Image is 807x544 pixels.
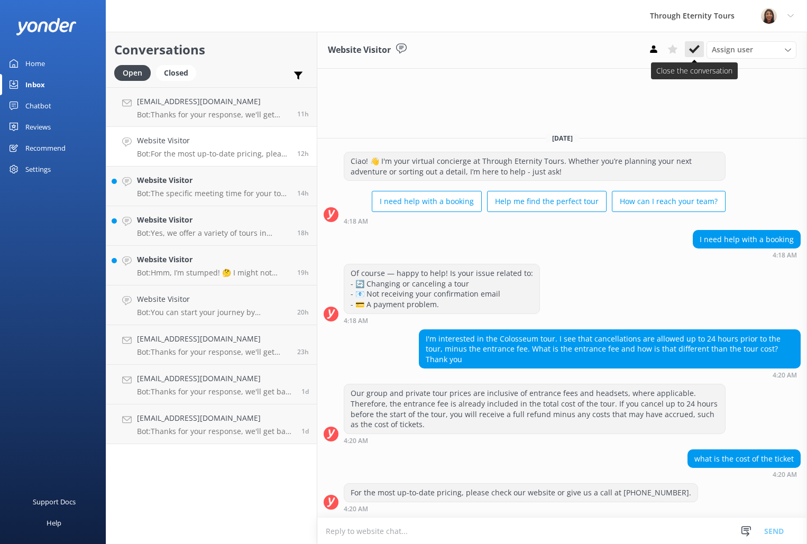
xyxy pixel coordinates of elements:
strong: 4:18 AM [773,252,797,259]
p: Bot: Thanks for your response, we'll get back to you as soon as we can during opening hours. [137,110,289,119]
p: Bot: Yes, we offer a variety of tours in [GEOGRAPHIC_DATA]. You might be interested in our Cruise... [137,228,289,238]
span: Aug 28 2025 02:47am (UTC +02:00) Europe/Amsterdam [297,189,309,198]
p: Bot: Hmm, I’m stumped! 🤔 I might not have the answer to that one, but our amazing team definitely... [137,268,289,278]
div: Of course — happy to help! Is your issue related to: - 🔄 Changing or canceling a tour - 📧 Not rec... [344,264,539,313]
div: Recommend [25,137,66,159]
div: Aug 28 2025 04:18am (UTC +02:00) Europe/Amsterdam [344,217,726,225]
div: Support Docs [33,491,76,512]
a: [EMAIL_ADDRESS][DOMAIN_NAME]Bot:Thanks for your response, we'll get back to you as soon as we can... [106,365,317,404]
a: [EMAIL_ADDRESS][DOMAIN_NAME]Bot:Thanks for your response, we'll get back to you as soon as we can... [106,325,317,365]
p: Bot: You can start your journey by browsing our tours in [GEOGRAPHIC_DATA], the [GEOGRAPHIC_DATA]... [137,308,289,317]
div: Help [47,512,61,533]
strong: 4:20 AM [773,472,797,478]
h4: [EMAIL_ADDRESS][DOMAIN_NAME] [137,333,289,345]
h4: [EMAIL_ADDRESS][DOMAIN_NAME] [137,412,294,424]
div: Our group and private tour prices are inclusive of entrance fees and headsets, where applicable. ... [344,384,725,433]
div: Closed [156,65,196,81]
a: Website VisitorBot:You can start your journey by browsing our tours in [GEOGRAPHIC_DATA], the [GE... [106,285,317,325]
h4: Website Visitor [137,293,289,305]
div: Aug 28 2025 04:18am (UTC +02:00) Europe/Amsterdam [344,317,540,324]
a: Website VisitorBot:The specific meeting time for your tour guide will be included in your confirm... [106,167,317,206]
h4: [EMAIL_ADDRESS][DOMAIN_NAME] [137,96,289,107]
span: Aug 27 2025 01:22am (UTC +02:00) Europe/Amsterdam [301,427,309,436]
a: Closed [156,67,201,78]
strong: 4:18 AM [344,218,368,225]
button: Help me find the perfect tour [487,191,607,212]
button: I need help with a booking [372,191,482,212]
div: Aug 28 2025 04:18am (UTC +02:00) Europe/Amsterdam [693,251,801,259]
span: Aug 27 2025 09:08pm (UTC +02:00) Europe/Amsterdam [297,268,309,277]
div: Aug 28 2025 04:20am (UTC +02:00) Europe/Amsterdam [687,471,801,478]
div: Aug 28 2025 04:20am (UTC +02:00) Europe/Amsterdam [344,437,726,444]
div: Aug 28 2025 04:20am (UTC +02:00) Europe/Amsterdam [419,371,801,379]
span: Aug 28 2025 05:18am (UTC +02:00) Europe/Amsterdam [297,109,309,118]
strong: 4:20 AM [773,372,797,379]
p: Bot: Thanks for your response, we'll get back to you as soon as we can during opening hours. [137,427,294,436]
h4: Website Visitor [137,135,289,146]
a: [EMAIL_ADDRESS][DOMAIN_NAME]Bot:Thanks for your response, we'll get back to you as soon as we can... [106,87,317,127]
div: Ciao! 👋 I'm your virtual concierge at Through Eternity Tours. Whether you’re planning your next a... [344,152,725,180]
span: Aug 28 2025 04:20am (UTC +02:00) Europe/Amsterdam [297,149,309,158]
div: Assign User [707,41,796,58]
span: Aug 27 2025 01:28pm (UTC +02:00) Europe/Amsterdam [301,387,309,396]
span: [DATE] [546,134,579,143]
h2: Conversations [114,40,309,60]
p: Bot: For the most up-to-date pricing, please check our website or give us a call at [PHONE_NUMBER]. [137,149,289,159]
strong: 4:20 AM [344,438,368,444]
h4: [EMAIL_ADDRESS][DOMAIN_NAME] [137,373,294,384]
h4: Website Visitor [137,254,289,265]
strong: 4:18 AM [344,318,368,324]
a: Website VisitorBot:Hmm, I’m stumped! 🤔 I might not have the answer to that one, but our amazing t... [106,246,317,285]
a: Open [114,67,156,78]
span: Aug 27 2025 05:33pm (UTC +02:00) Europe/Amsterdam [297,347,309,356]
div: Settings [25,159,51,180]
div: Home [25,53,45,74]
div: Aug 28 2025 04:20am (UTC +02:00) Europe/Amsterdam [344,505,698,512]
div: Inbox [25,74,45,95]
h4: Website Visitor [137,174,289,186]
div: Open [114,65,151,81]
div: I'm interested in the Colosseum tour. I see that cancellations are allowed up to 24 hours prior t... [419,330,800,368]
div: Chatbot [25,95,51,116]
h3: Website Visitor [328,43,391,57]
p: Bot: Thanks for your response, we'll get back to you as soon as we can during opening hours. [137,387,294,397]
a: [EMAIL_ADDRESS][DOMAIN_NAME]Bot:Thanks for your response, we'll get back to you as soon as we can... [106,404,317,444]
h4: Website Visitor [137,214,289,226]
div: I need help with a booking [693,230,800,248]
div: For the most up-to-date pricing, please check our website or give us a call at [PHONE_NUMBER]. [344,484,698,502]
span: Assign user [712,44,753,56]
a: Website VisitorBot:For the most up-to-date pricing, please check our website or give us a call at... [106,127,317,167]
div: what is the cost of the ticket [688,450,800,468]
a: Website VisitorBot:Yes, we offer a variety of tours in [GEOGRAPHIC_DATA]. You might be interested... [106,206,317,246]
img: 725-1755267273.png [761,8,777,24]
span: Aug 27 2025 10:26pm (UTC +02:00) Europe/Amsterdam [297,228,309,237]
p: Bot: Thanks for your response, we'll get back to you as soon as we can during opening hours. [137,347,289,357]
button: How can I reach your team? [612,191,726,212]
img: yonder-white-logo.png [16,18,77,35]
span: Aug 27 2025 08:23pm (UTC +02:00) Europe/Amsterdam [297,308,309,317]
p: Bot: The specific meeting time for your tour guide will be included in your confirmation email on... [137,189,289,198]
div: Reviews [25,116,51,137]
strong: 4:20 AM [344,506,368,512]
